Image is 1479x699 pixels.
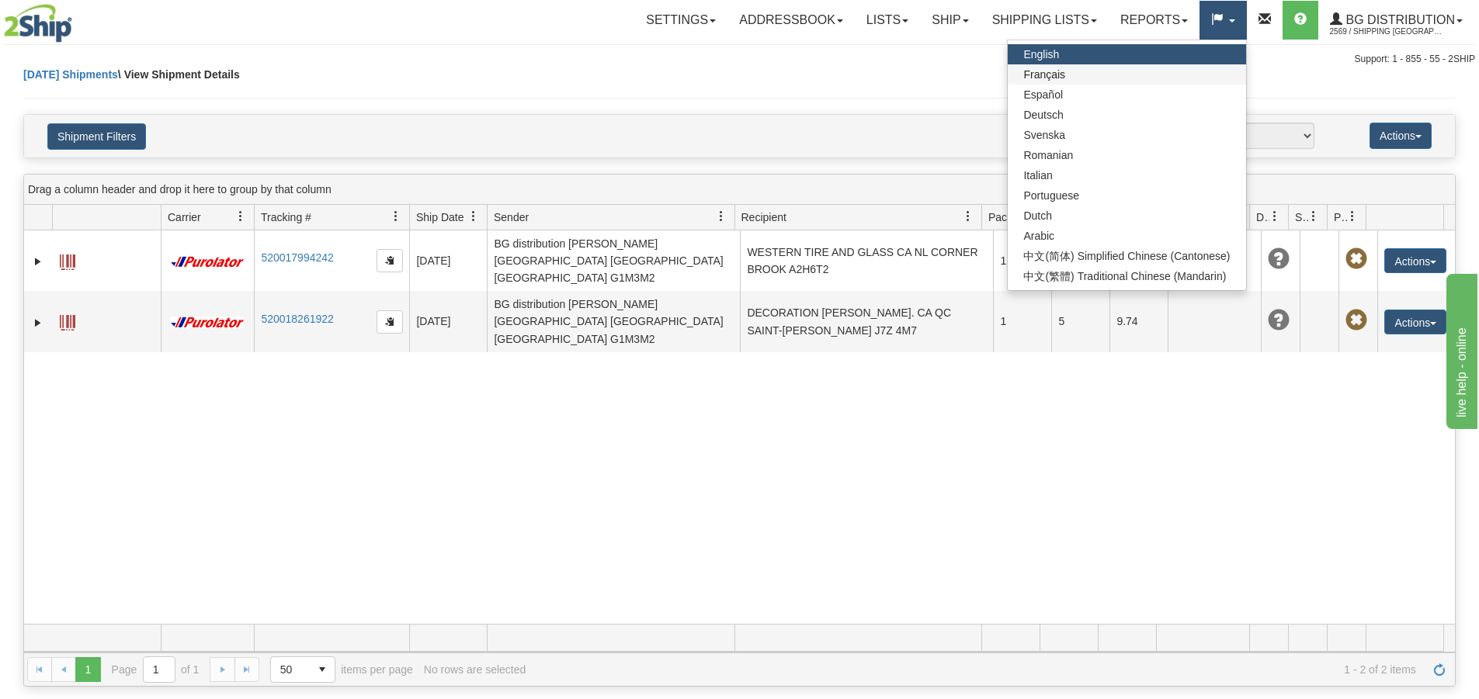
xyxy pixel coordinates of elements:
[1008,145,1245,165] : Romanian
[270,656,335,683] span: Page sizes drop down
[1051,291,1109,351] td: 5
[24,175,1455,205] div: grid grouping header
[1109,291,1168,351] td: 9.74
[1023,149,1073,161] span: Romanian
[1345,310,1367,331] span: Pickup Not Assigned
[30,315,46,330] a: Expand
[60,247,75,272] a: Label
[1008,185,1245,206] : Portuguese
[60,308,75,333] a: Label
[1023,250,1230,262] span: 中文(简体) Simplified Chinese (Cantonese)
[1008,44,1245,64] : English
[1268,310,1290,331] span: Unknown
[261,209,311,225] span: Tracking #
[409,230,487,291] td: [DATE]
[168,317,247,328] img: 11 - Purolator
[536,663,1416,676] span: 1 - 2 of 2 items
[12,9,144,28] div: live help - online
[1023,169,1052,182] span: Italian
[460,203,487,230] a: Ship Date filter column settings
[1023,189,1079,202] span: Portuguese
[261,313,333,325] a: 520018261922
[708,203,734,230] a: Sender filter column settings
[377,249,403,272] button: Copy to clipboard
[740,291,993,351] td: DECORATION [PERSON_NAME]. CA QC SAINT-[PERSON_NAME] J7Z 4M7
[1268,248,1290,270] span: Unknown
[1342,13,1455,26] span: BG Distribution
[1008,85,1245,105] : Español
[494,209,529,225] span: Sender
[993,230,1051,291] td: 1
[30,254,46,269] a: Expand
[1023,230,1054,242] span: Arabic
[1384,310,1446,334] button: Actions
[4,4,72,43] img: logo2569.jpg
[270,656,413,683] span: items per page
[1023,270,1226,282] span: 中文(繁體) Traditional Chinese (Mandarin)
[1023,48,1059,61] span: English
[1008,105,1245,125] : Deutsch
[727,1,855,40] a: Addressbook
[310,657,335,682] span: select
[487,291,740,351] td: BG distribution [PERSON_NAME] [GEOGRAPHIC_DATA] [GEOGRAPHIC_DATA] [GEOGRAPHIC_DATA] G1M3M2
[1023,68,1065,81] span: Français
[1008,125,1245,145] : Svenska
[1023,129,1065,141] span: Svenska
[955,203,981,230] a: Recipient filter column settings
[1384,248,1446,273] button: Actions
[487,230,740,291] td: BG distribution [PERSON_NAME] [GEOGRAPHIC_DATA] [GEOGRAPHIC_DATA] [GEOGRAPHIC_DATA] G1M3M2
[118,68,240,81] span: \ View Shipment Details
[855,1,920,40] a: Lists
[1370,123,1432,149] button: Actions
[416,209,463,225] span: Ship Date
[1330,24,1446,40] span: 2569 / Shipping [GEOGRAPHIC_DATA]
[75,657,100,682] span: Page 1
[144,657,175,682] input: Page 1
[383,203,409,230] a: Tracking # filter column settings
[1023,88,1063,101] span: Español
[168,256,247,268] img: 11 - Purolator
[261,251,333,264] a: 520017994242
[377,310,403,334] button: Copy to clipboard
[1339,203,1366,230] a: Pickup Status filter column settings
[1008,246,1245,266] : 中文(简体) Simplified Chinese (Cantonese)
[993,291,1051,351] td: 1
[740,230,993,291] td: WESTERN TIRE AND GLASS CA NL CORNER BROOK A2H6T2
[1443,270,1477,428] iframe: chat widget
[634,1,727,40] a: Settings
[1008,226,1245,246] : Arabic
[227,203,254,230] a: Carrier filter column settings
[1008,206,1245,226] : Dutch
[1256,209,1269,225] span: Delivery Status
[1295,209,1308,225] span: Shipment Issues
[4,53,1475,66] div: Support: 1 - 855 - 55 - 2SHIP
[424,663,526,676] div: No rows are selected
[23,68,118,81] a: [DATE] Shipments
[1023,109,1063,121] span: Deutsch
[1318,1,1474,40] a: BG Distribution 2569 / Shipping [GEOGRAPHIC_DATA]
[1008,64,1245,85] : Français
[1427,657,1452,682] a: Refresh
[1008,165,1245,185] : Italian
[112,656,200,683] span: Page of 1
[409,291,487,351] td: [DATE]
[988,209,1021,225] span: Packages
[741,209,786,225] span: Recipient
[1334,209,1347,225] span: Pickup Status
[981,1,1109,40] a: Shipping lists
[1109,1,1200,40] a: Reports
[1262,203,1288,230] a: Delivery Status filter column settings
[280,662,300,677] span: 50
[168,209,201,225] span: Carrier
[47,123,146,150] button: Shipment Filters
[1300,203,1327,230] a: Shipment Issues filter column settings
[1008,266,1245,286] : 中文(繁體) Traditional Chinese (Mandarin)
[1023,209,1052,222] span: Dutch
[920,1,980,40] a: Ship
[1345,248,1367,270] span: Pickup Not Assigned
